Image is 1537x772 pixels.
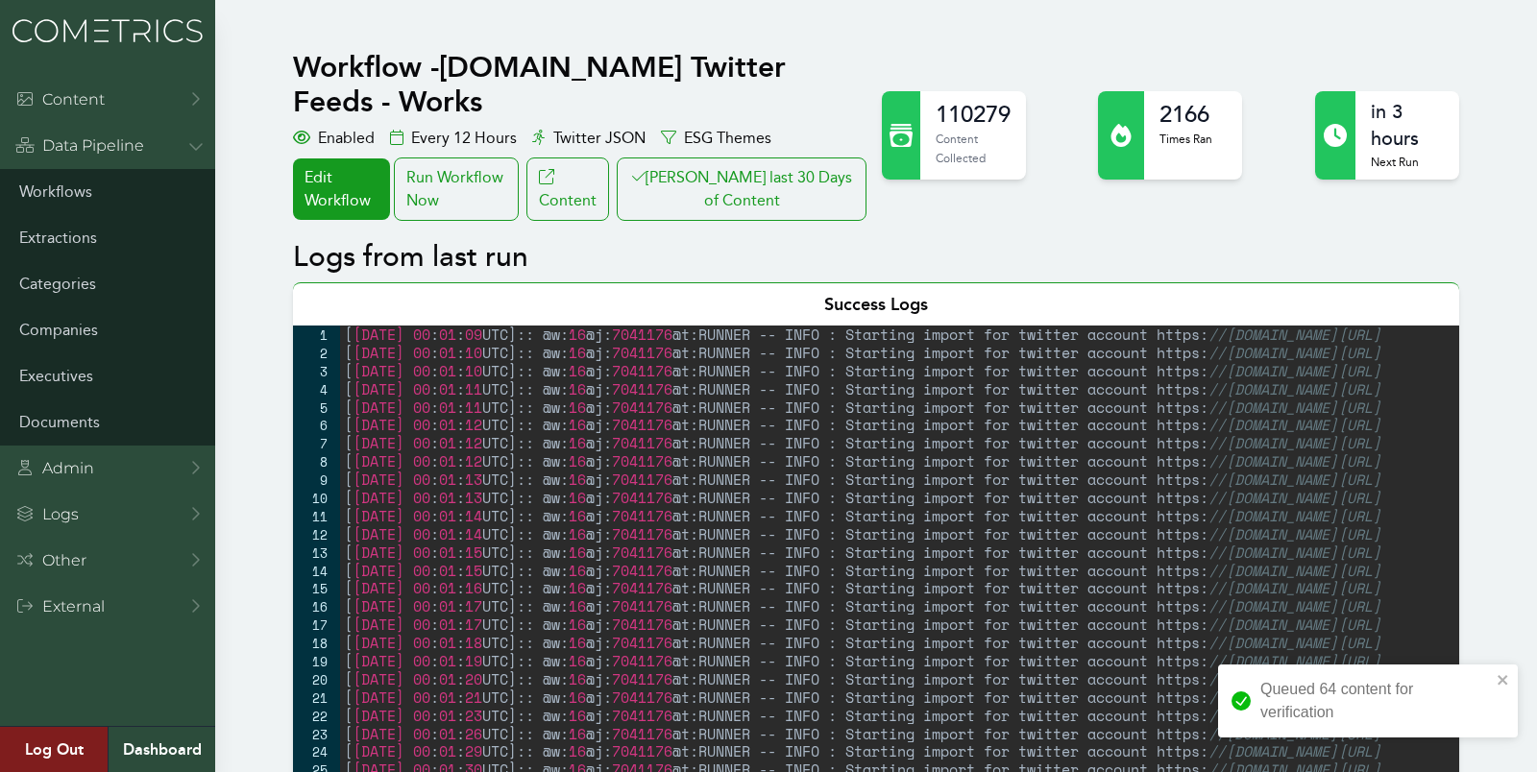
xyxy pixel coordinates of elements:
[526,157,609,221] a: Content
[1260,678,1491,724] div: Queued 64 content for verification
[293,670,340,688] div: 20
[390,127,517,150] div: Every 12 Hours
[293,282,1458,326] div: Success Logs
[532,127,646,150] div: Twitter JSON
[1159,99,1212,130] h2: 2166
[293,416,340,434] div: 6
[293,543,340,562] div: 13
[293,562,340,580] div: 14
[293,380,340,398] div: 4
[293,742,340,760] div: 24
[15,88,105,111] div: Content
[15,503,79,526] div: Logs
[1497,672,1510,688] button: close
[293,398,340,417] div: 5
[293,634,340,652] div: 18
[1371,153,1444,172] p: Next Run
[293,579,340,597] div: 15
[293,688,340,707] div: 21
[293,158,389,220] a: Edit Workflow
[936,99,1011,130] h2: 110279
[661,127,771,150] div: ESG Themes
[293,725,340,743] div: 23
[936,130,1011,167] p: Content Collected
[1371,99,1444,153] h2: in 3 hours
[293,434,340,452] div: 7
[293,525,340,543] div: 12
[15,134,144,157] div: Data Pipeline
[293,470,340,489] div: 9
[293,615,340,634] div: 17
[293,240,1458,275] h2: Logs from last run
[108,727,215,772] a: Dashboard
[293,597,340,615] div: 16
[1159,130,1212,149] p: Times Ran
[293,344,340,362] div: 2
[293,707,340,725] div: 22
[15,595,105,618] div: External
[15,549,86,572] div: Other
[15,457,94,480] div: Admin
[293,489,340,507] div: 10
[394,157,519,221] div: Run Workflow Now
[293,452,340,470] div: 8
[293,652,340,670] div: 19
[293,362,340,380] div: 3
[293,127,375,150] div: Enabled
[293,326,340,344] div: 1
[617,157,866,221] button: [PERSON_NAME] last 30 Days of Content
[293,50,870,119] h1: Workflow - [DOMAIN_NAME] Twitter Feeds - Works
[293,507,340,525] div: 11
